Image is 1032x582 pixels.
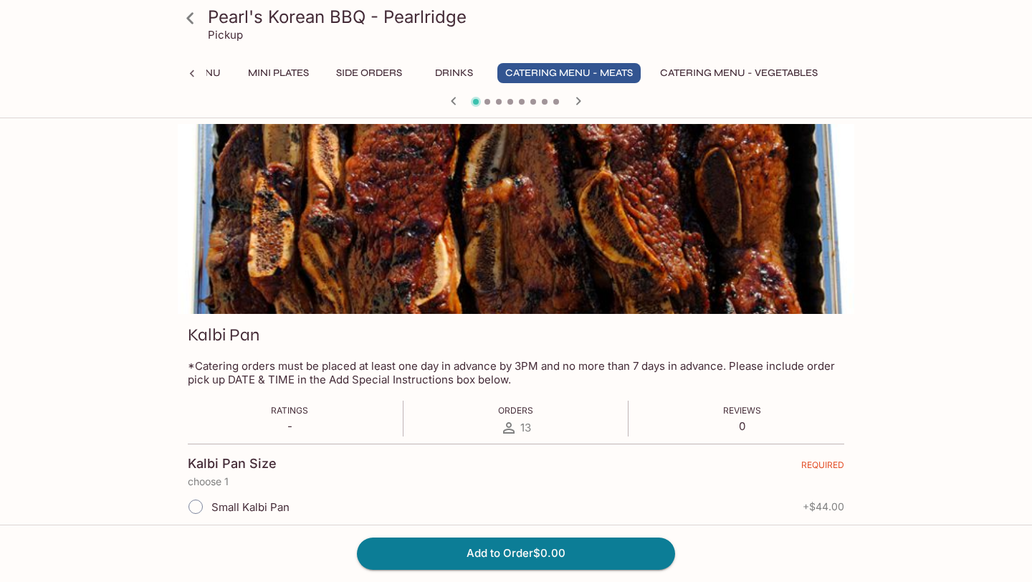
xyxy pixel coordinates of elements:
[520,421,531,434] span: 13
[208,28,243,42] p: Pickup
[188,324,259,346] h3: Kalbi Pan
[240,63,317,83] button: Mini Plates
[652,63,826,83] button: Catering Menu - Vegetables
[188,456,277,472] h4: Kalbi Pan Size
[211,500,290,514] span: Small Kalbi Pan
[723,419,761,433] p: 0
[188,476,844,487] p: choose 1
[803,501,844,512] span: + $44.00
[178,124,854,314] div: Kalbi Pan
[271,405,308,416] span: Ratings
[498,405,533,416] span: Orders
[801,459,844,476] span: REQUIRED
[188,359,844,386] p: *Catering orders must be placed at least one day in advance by 3PM and no more than 7 days in adv...
[271,419,308,433] p: -
[421,63,486,83] button: Drinks
[497,63,641,83] button: Catering Menu - Meats
[723,405,761,416] span: Reviews
[357,538,675,569] button: Add to Order$0.00
[208,6,849,28] h3: Pearl's Korean BBQ - Pearlridge
[328,63,410,83] button: Side Orders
